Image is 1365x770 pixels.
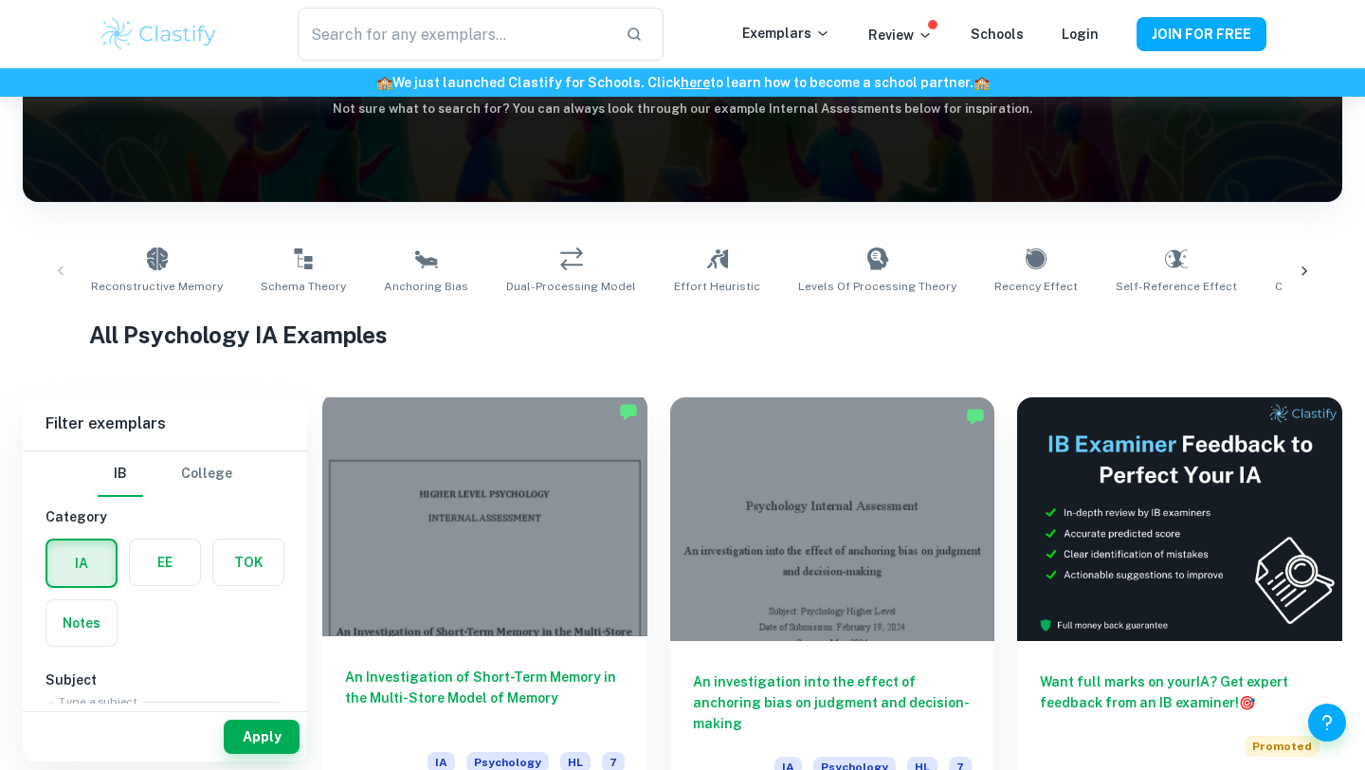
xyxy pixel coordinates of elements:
[868,25,933,46] p: Review
[1239,695,1255,710] span: 🎯
[674,278,760,295] span: Effort Heuristic
[966,407,985,426] img: Marked
[1245,736,1319,757] span: Promoted
[4,72,1361,93] h6: We just launched Clastify for Schools. Click to learn how to become a school partner.
[45,669,284,690] h6: Subject
[798,278,956,295] span: Levels of Processing Theory
[742,23,830,44] p: Exemplars
[1137,17,1266,51] button: JOIN FOR FREE
[23,397,307,450] h6: Filter exemplars
[91,278,223,295] span: Reconstructive Memory
[47,541,116,586] button: IA
[45,506,284,527] h6: Category
[506,278,636,295] span: Dual-Processing Model
[1040,671,1319,713] h6: Want full marks on your IA ? Get expert feedback from an IB examiner!
[99,15,219,53] img: Clastify logo
[261,278,346,295] span: Schema Theory
[298,8,610,61] input: Search for any exemplars...
[384,278,468,295] span: Anchoring Bias
[213,540,283,585] button: TOK
[1308,704,1346,742] button: Help and Feedback
[181,451,232,497] button: College
[59,693,137,709] label: Type a subject
[23,100,1342,119] h6: Not sure what to search for? You can always look through our example Internal Assessments below f...
[46,600,117,646] button: Notes
[681,75,710,90] a: here
[98,451,143,497] button: IB
[994,278,1078,295] span: Recency Effect
[130,540,200,585] button: EE
[89,318,1277,352] h1: All Psychology IA Examples
[619,402,638,421] img: Marked
[1116,278,1237,295] span: Self-Reference Effect
[1062,27,1099,42] a: Login
[345,667,625,729] h6: An Investigation of Short-Term Memory in the Multi-Store Model of Memory
[376,75,392,90] span: 🏫
[1017,397,1342,641] img: Thumbnail
[98,451,232,497] div: Filter type choice
[693,671,973,734] h6: An investigation into the effect of anchoring bias on judgment and decision-making
[971,27,1024,42] a: Schools
[224,720,300,754] button: Apply
[974,75,990,90] span: 🏫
